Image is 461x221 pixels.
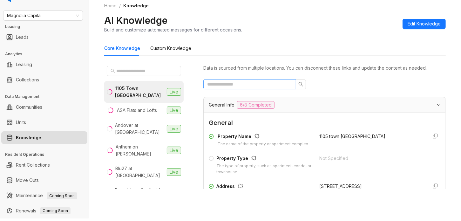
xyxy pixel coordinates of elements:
h3: Resident Operations [5,152,89,157]
span: General Info [209,101,234,108]
div: Property Type [216,155,312,163]
div: Not Specified [319,155,422,162]
a: Collections [16,73,39,86]
li: Maintenance [1,189,87,202]
div: The type of property, such as apartment, condo, or townhouse. [216,163,312,175]
span: Coming Soon [40,207,71,214]
div: Custom Knowledge [150,45,191,52]
li: / [119,2,121,9]
a: Rent Collections [16,159,50,171]
span: Live [167,125,181,133]
h3: Leasing [5,24,89,30]
h3: Data Management [5,94,89,100]
span: Edit Knowledge [408,20,441,27]
div: ASA Flats and Lofts [117,107,157,114]
a: Leads [16,31,29,44]
a: Home [103,2,118,9]
div: General Info6/8 Completed [204,97,445,113]
span: expanded [437,103,440,107]
h3: Analytics [5,51,89,57]
div: Property Name [218,133,309,141]
span: search [111,69,115,73]
span: Coming Soon [47,192,77,199]
li: Collections [1,73,87,86]
div: Data is sourced from multiple locations. You can disconnect these links and update the content as... [203,65,446,72]
div: The name of the property or apartment complex. [218,141,309,147]
li: Leasing [1,58,87,71]
a: RenewalsComing Soon [16,204,71,217]
div: Address [216,183,312,191]
span: Magnolia Capital [7,11,79,20]
span: Live [167,168,181,176]
span: 1105 town [GEOGRAPHIC_DATA] [319,134,385,139]
span: Knowledge [123,3,149,8]
a: Knowledge [16,131,41,144]
li: Leads [1,31,87,44]
div: [STREET_ADDRESS] [319,183,422,190]
div: Core Knowledge [104,45,140,52]
span: Live [167,147,181,154]
a: Units [16,116,26,129]
div: Build and customize automated messages for different occasions. [104,26,242,33]
li: Units [1,116,87,129]
li: Rent Collections [1,159,87,171]
button: Edit Knowledge [403,19,446,29]
a: Leasing [16,58,32,71]
span: General [209,118,440,128]
span: search [298,82,303,87]
div: 1105 Town [GEOGRAPHIC_DATA] [115,85,164,99]
div: Broadstone Scottsdale Quarter [115,187,164,201]
li: Knowledge [1,131,87,144]
li: Move Outs [1,174,87,187]
span: 6/8 Completed [237,101,275,109]
a: Communities [16,101,42,114]
div: Andover at [GEOGRAPHIC_DATA] [115,122,164,136]
span: Live [167,107,181,114]
li: Renewals [1,204,87,217]
a: Move Outs [16,174,39,187]
span: Live [167,88,181,96]
div: Anthem on [PERSON_NAME] [116,143,164,157]
li: Communities [1,101,87,114]
h2: AI Knowledge [104,14,167,26]
div: Blu27 at [GEOGRAPHIC_DATA] [115,165,164,179]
